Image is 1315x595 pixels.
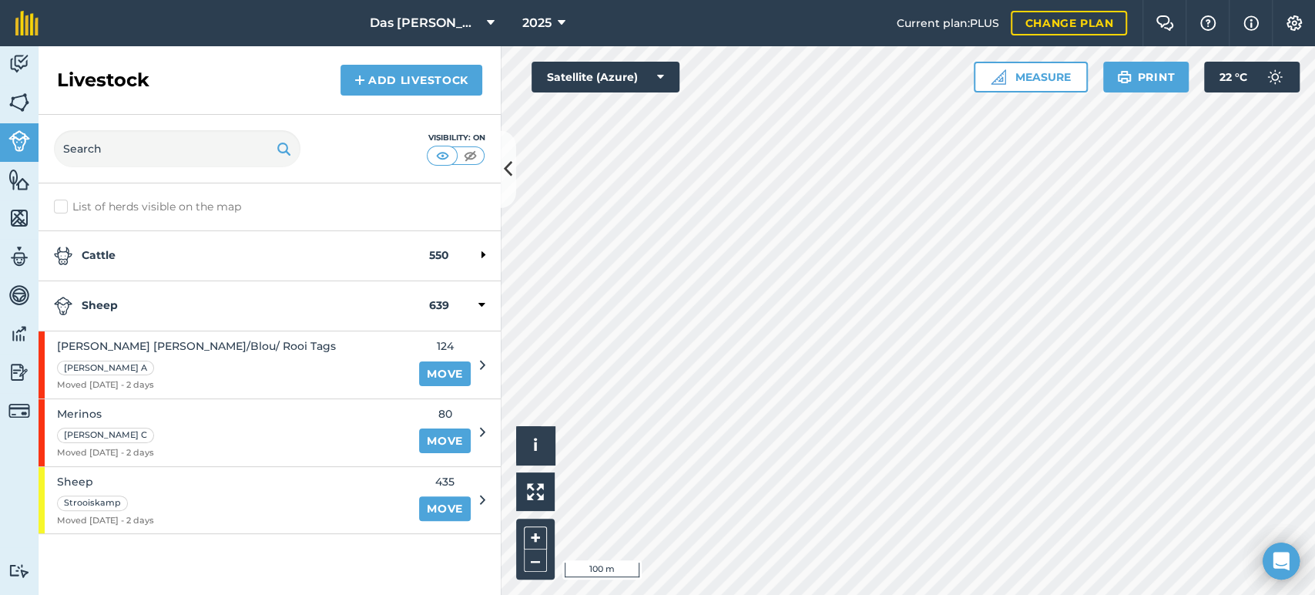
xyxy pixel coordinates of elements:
[896,15,998,32] span: Current plan : PLUS
[8,245,30,268] img: svg+xml;base64,PD94bWwgdmVyc2lvbj0iMS4wIiBlbmNvZGluZz0idXRmLTgiPz4KPCEtLSBHZW5lcmF0b3I6IEFkb2JlIE...
[419,496,471,521] a: Move
[8,130,30,152] img: svg+xml;base64,PD94bWwgdmVyc2lvbj0iMS4wIiBlbmNvZGluZz0idXRmLTgiPz4KPCEtLSBHZW5lcmF0b3I6IEFkb2JlIE...
[527,483,544,500] img: Four arrows, one pointing top left, one top right, one bottom right and the last bottom left
[54,297,72,315] img: svg+xml;base64,PD94bWwgdmVyc2lvbj0iMS4wIiBlbmNvZGluZz0idXRmLTgiPz4KPCEtLSBHZW5lcmF0b3I6IEFkb2JlIE...
[974,62,1088,92] button: Measure
[1117,68,1132,86] img: svg+xml;base64,PHN2ZyB4bWxucz0iaHR0cDovL3d3dy53My5vcmcvMjAwMC9zdmciIHdpZHRoPSIxOSIgaGVpZ2h0PSIyNC...
[1103,62,1189,92] button: Print
[54,130,300,167] input: Search
[39,331,410,398] a: [PERSON_NAME] [PERSON_NAME]/Blou/ Rooi Tags[PERSON_NAME] AMoved [DATE] - 2 days
[461,148,480,163] img: svg+xml;base64,PHN2ZyB4bWxucz0iaHR0cDovL3d3dy53My5vcmcvMjAwMC9zdmciIHdpZHRoPSI1MCIgaGVpZ2h0PSI0MC...
[429,247,449,265] strong: 550
[1263,543,1300,580] div: Open Intercom Messenger
[516,426,555,465] button: i
[57,496,128,511] div: Strooiskamp
[524,526,547,550] button: +
[354,71,365,89] img: svg+xml;base64,PHN2ZyB4bWxucz0iaHR0cDovL3d3dy53My5vcmcvMjAwMC9zdmciIHdpZHRoPSIxNCIgaGVpZ2h0PSIyNC...
[39,467,410,534] a: SheepStrooiskampMoved [DATE] - 2 days
[340,65,482,96] a: Add Livestock
[54,247,429,265] strong: Cattle
[427,132,485,144] div: Visibility: On
[8,168,30,191] img: svg+xml;base64,PHN2ZyB4bWxucz0iaHR0cDovL3d3dy53My5vcmcvMjAwMC9zdmciIHdpZHRoPSI1NiIgaGVpZ2h0PSI2MC...
[54,297,429,315] strong: Sheep
[57,338,336,355] span: [PERSON_NAME] [PERSON_NAME]/Blou/ Rooi Tags
[277,140,291,158] img: svg+xml;base64,PHN2ZyB4bWxucz0iaHR0cDovL3d3dy53My5vcmcvMjAwMC9zdmciIHdpZHRoPSIxOSIgaGVpZ2h0PSIyNC...
[57,446,157,460] span: Moved [DATE] - 2 days
[8,91,30,114] img: svg+xml;base64,PHN2ZyB4bWxucz0iaHR0cDovL3d3dy53My5vcmcvMjAwMC9zdmciIHdpZHRoPSI1NiIgaGVpZ2h0PSI2MC...
[57,378,336,392] span: Moved [DATE] - 2 days
[1156,15,1174,31] img: Two speech bubbles overlapping with the left bubble in the forefront
[433,148,452,163] img: svg+xml;base64,PHN2ZyB4bWxucz0iaHR0cDovL3d3dy53My5vcmcvMjAwMC9zdmciIHdpZHRoPSI1MCIgaGVpZ2h0PSI0MC...
[419,361,471,386] a: Move
[57,514,154,528] span: Moved [DATE] - 2 days
[8,322,30,345] img: svg+xml;base64,PD94bWwgdmVyc2lvbj0iMS4wIiBlbmNvZGluZz0idXRmLTgiPz4KPCEtLSBHZW5lcmF0b3I6IEFkb2JlIE...
[54,199,485,215] label: List of herds visible on the map
[57,473,154,490] span: Sheep
[57,361,154,376] div: [PERSON_NAME] A
[39,399,410,466] a: Merinos[PERSON_NAME] CMoved [DATE] - 2 days
[1011,11,1127,35] a: Change plan
[15,11,39,35] img: fieldmargin Logo
[532,62,679,92] button: Satellite (Azure)
[57,68,149,92] h2: Livestock
[370,14,481,32] span: Das [PERSON_NAME]
[419,338,471,355] span: 124
[533,435,538,455] span: i
[8,400,30,422] img: svg+xml;base64,PD94bWwgdmVyc2lvbj0iMS4wIiBlbmNvZGluZz0idXRmLTgiPz4KPCEtLSBHZW5lcmF0b3I6IEFkb2JlIE...
[524,550,547,572] button: –
[1285,15,1303,31] img: A cog icon
[419,473,471,490] span: 435
[57,428,154,443] div: [PERSON_NAME] C
[8,207,30,230] img: svg+xml;base64,PHN2ZyB4bWxucz0iaHR0cDovL3d3dy53My5vcmcvMjAwMC9zdmciIHdpZHRoPSI1NiIgaGVpZ2h0PSI2MC...
[419,405,471,422] span: 80
[1243,14,1259,32] img: svg+xml;base64,PHN2ZyB4bWxucz0iaHR0cDovL3d3dy53My5vcmcvMjAwMC9zdmciIHdpZHRoPSIxNyIgaGVpZ2h0PSIxNy...
[991,69,1006,85] img: Ruler icon
[419,429,471,453] a: Move
[8,284,30,307] img: svg+xml;base64,PD94bWwgdmVyc2lvbj0iMS4wIiBlbmNvZGluZz0idXRmLTgiPz4KPCEtLSBHZW5lcmF0b3I6IEFkb2JlIE...
[1204,62,1300,92] button: 22 °C
[54,247,72,265] img: svg+xml;base64,PD94bWwgdmVyc2lvbj0iMS4wIiBlbmNvZGluZz0idXRmLTgiPz4KPCEtLSBHZW5lcmF0b3I6IEFkb2JlIE...
[522,14,552,32] span: 2025
[429,297,449,315] strong: 639
[8,361,30,384] img: svg+xml;base64,PD94bWwgdmVyc2lvbj0iMS4wIiBlbmNvZGluZz0idXRmLTgiPz4KPCEtLSBHZW5lcmF0b3I6IEFkb2JlIE...
[8,563,30,578] img: svg+xml;base64,PD94bWwgdmVyc2lvbj0iMS4wIiBlbmNvZGluZz0idXRmLTgiPz4KPCEtLSBHZW5lcmF0b3I6IEFkb2JlIE...
[1219,62,1247,92] span: 22 ° C
[57,405,157,422] span: Merinos
[8,52,30,76] img: svg+xml;base64,PD94bWwgdmVyc2lvbj0iMS4wIiBlbmNvZGluZz0idXRmLTgiPz4KPCEtLSBHZW5lcmF0b3I6IEFkb2JlIE...
[1199,15,1217,31] img: A question mark icon
[1260,62,1290,92] img: svg+xml;base64,PD94bWwgdmVyc2lvbj0iMS4wIiBlbmNvZGluZz0idXRmLTgiPz4KPCEtLSBHZW5lcmF0b3I6IEFkb2JlIE...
